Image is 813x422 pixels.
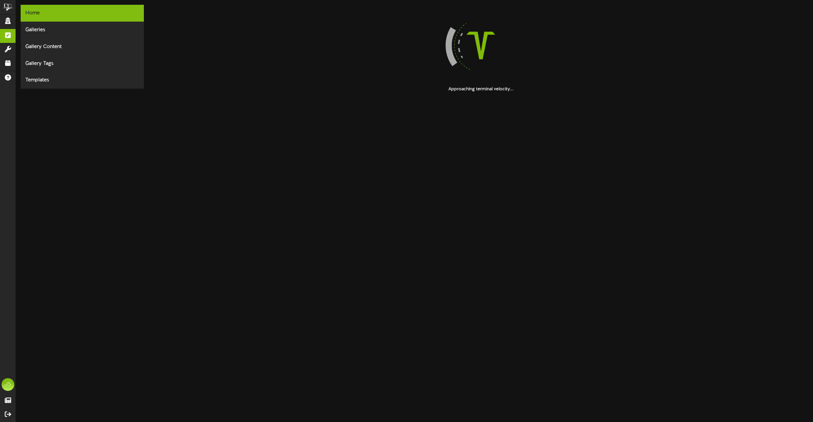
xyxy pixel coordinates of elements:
[440,5,521,86] img: loading-spinner-4.png
[21,38,144,55] div: Gallery Content
[21,55,144,72] div: Gallery Tags
[21,72,144,89] div: Templates
[448,87,514,92] strong: Approaching terminal velocity...
[21,5,144,22] div: Home
[21,22,144,38] div: Galleries
[2,378,14,391] div: JS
